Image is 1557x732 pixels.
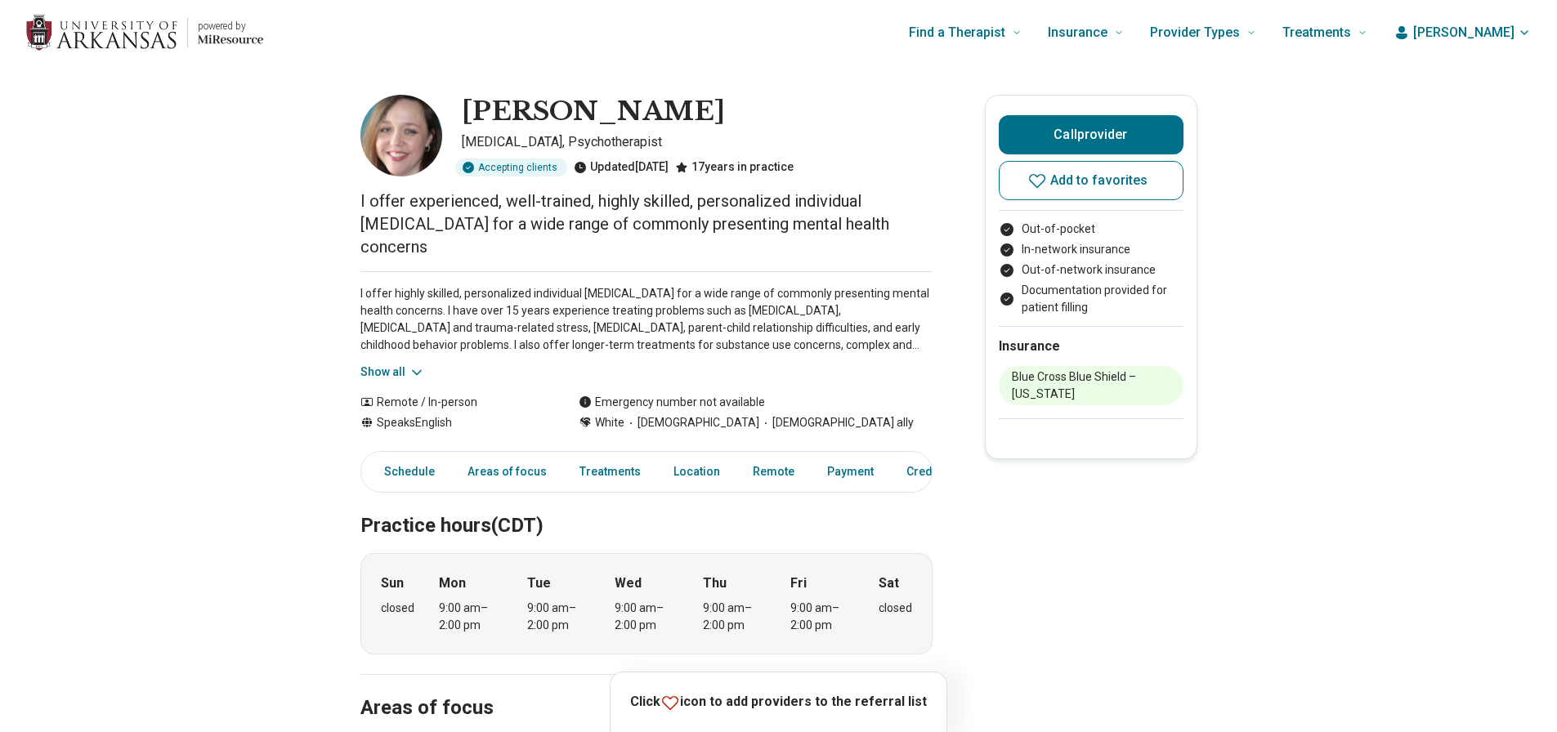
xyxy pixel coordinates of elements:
div: 17 years in practice [675,158,794,176]
div: 9:00 am – 2:00 pm [703,600,766,634]
strong: Wed [615,574,642,593]
p: I offer highly skilled, personalized individual [MEDICAL_DATA] for a wide range of commonly prese... [360,285,933,354]
div: 9:00 am – 2:00 pm [439,600,502,634]
h2: Areas of focus [360,655,933,722]
a: Schedule [365,455,445,489]
strong: Mon [439,574,466,593]
strong: Thu [703,574,727,593]
div: closed [381,600,414,617]
a: Location [664,455,730,489]
p: powered by [198,20,263,33]
div: Updated [DATE] [574,158,669,176]
a: Remote [743,455,804,489]
li: Blue Cross Blue Shield – [US_STATE] [999,366,1183,405]
strong: Fri [790,574,807,593]
span: [DEMOGRAPHIC_DATA] [624,414,759,431]
button: Callprovider [999,115,1183,154]
strong: Tue [527,574,551,593]
button: [PERSON_NAME] [1394,23,1531,42]
p: [MEDICAL_DATA], Psychotherapist [462,132,933,152]
h2: Insurance [999,337,1183,356]
div: 9:00 am – 2:00 pm [527,600,590,634]
a: Treatments [570,455,651,489]
h1: [PERSON_NAME] [462,95,725,129]
div: Emergency number not available [579,394,765,411]
h2: Practice hours (CDT) [360,473,933,540]
div: closed [879,600,912,617]
li: Out-of-pocket [999,221,1183,238]
li: Documentation provided for patient filling [999,282,1183,316]
img: Elizabeth Chaisson, Psychologist [360,95,442,176]
a: Credentials [897,455,988,489]
p: I offer experienced, well-trained, highly skilled, personalized individual [MEDICAL_DATA] for a w... [360,190,933,258]
strong: Sun [381,574,404,593]
span: Insurance [1048,21,1107,44]
div: 9:00 am – 2:00 pm [615,600,678,634]
span: [PERSON_NAME] [1413,23,1514,42]
div: Accepting clients [455,158,567,176]
button: Show all [360,364,425,381]
strong: Sat [879,574,899,593]
span: White [595,414,624,431]
div: 9:00 am – 2:00 pm [790,600,853,634]
p: Click icon to add providers to the referral list [630,692,927,712]
li: Out-of-network insurance [999,261,1183,279]
button: Add to favorites [999,161,1183,200]
span: Provider Types [1150,21,1240,44]
span: [DEMOGRAPHIC_DATA] ally [759,414,914,431]
div: Speaks English [360,414,546,431]
div: When does the program meet? [360,553,933,654]
a: Home page [26,7,263,59]
a: Payment [817,455,884,489]
ul: Payment options [999,221,1183,316]
a: Areas of focus [458,455,557,489]
div: Remote / In-person [360,394,546,411]
li: In-network insurance [999,241,1183,258]
span: Treatments [1282,21,1351,44]
span: Find a Therapist [909,21,1005,44]
span: Add to favorites [1050,174,1148,187]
